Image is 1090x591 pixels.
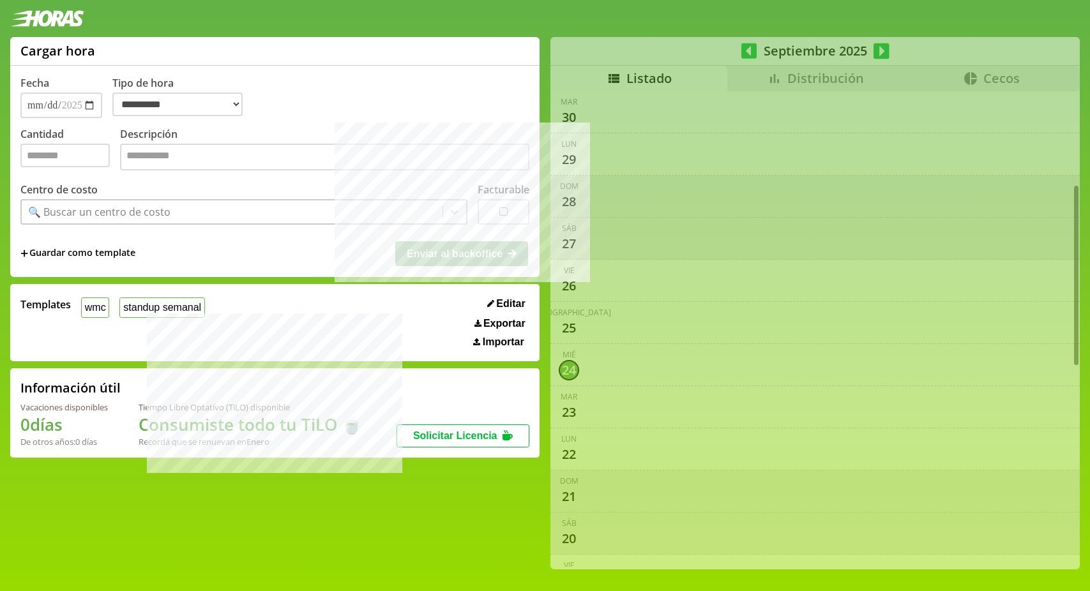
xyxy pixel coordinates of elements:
textarea: Descripción [120,144,529,170]
div: De otros años: 0 días [20,436,108,447]
button: Solicitar Licencia [397,424,529,447]
button: Editar [483,297,529,310]
span: Templates [20,297,71,311]
h1: Cargar hora [20,42,95,59]
span: Solicitar Licencia [413,430,497,441]
span: Exportar [483,318,526,329]
input: Cantidad [20,144,110,167]
div: Tiempo Libre Optativo (TiLO) disponible [139,401,362,413]
img: logotipo [10,10,84,27]
span: Editar [496,298,525,310]
button: wmc [81,297,109,317]
label: Centro de costo [20,183,98,197]
button: standup semanal [119,297,204,317]
label: Cantidad [20,127,120,174]
div: Recordá que se renuevan en [139,436,362,447]
h2: Información útil [20,379,121,396]
span: + [20,246,28,260]
label: Tipo de hora [112,76,253,118]
button: Exportar [471,317,529,330]
span: Importar [483,336,524,348]
label: Fecha [20,76,49,90]
h1: Consumiste todo tu TiLO 🍵 [139,413,362,436]
div: 🔍 Buscar un centro de costo [28,205,170,219]
h1: 0 días [20,413,108,436]
div: Vacaciones disponibles [20,401,108,413]
label: Facturable [478,183,529,197]
label: Descripción [120,127,529,174]
span: +Guardar como template [20,246,135,260]
select: Tipo de hora [112,93,243,116]
b: Enero [246,436,269,447]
